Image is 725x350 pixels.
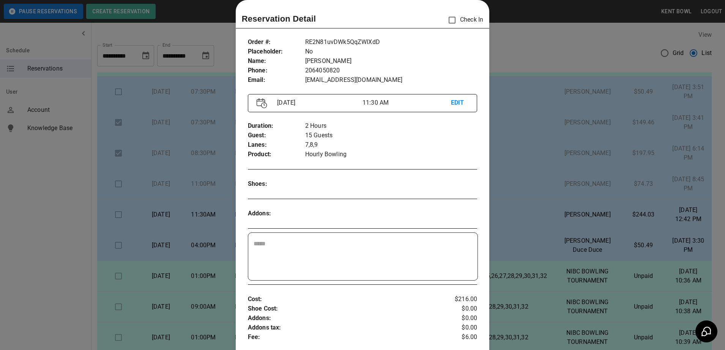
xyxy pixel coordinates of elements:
p: 15 Guests [305,131,477,140]
p: Lanes : [248,140,305,150]
p: [DATE] [274,98,362,107]
p: $0.00 [439,323,478,333]
p: $216.00 [439,295,478,304]
p: EDIT [451,98,469,108]
p: [PERSON_NAME] [305,57,477,66]
p: Name : [248,57,305,66]
p: Reservation Detail [242,13,316,25]
p: [EMAIL_ADDRESS][DOMAIN_NAME] [305,75,477,85]
p: Cost : [248,295,439,304]
img: Vector [257,98,267,108]
p: Addons tax : [248,323,439,333]
p: Fee : [248,333,439,342]
p: Order # : [248,38,305,47]
p: Addons : [248,209,305,218]
p: RE2N81uvDWk5QqZWIXdD [305,38,477,47]
p: Addons : [248,314,439,323]
p: $6.00 [439,333,478,342]
p: Duration : [248,121,305,131]
p: Phone : [248,66,305,75]
p: 11:30 AM [362,98,451,107]
p: 7,8,9 [305,140,477,150]
p: $0.00 [439,304,478,314]
p: Check In [444,12,483,28]
p: Shoes : [248,179,305,189]
p: $0.00 [439,314,478,323]
p: Shoe Cost : [248,304,439,314]
p: Email : [248,75,305,85]
p: 2064050820 [305,66,477,75]
p: Hourly Bowling [305,150,477,159]
p: Placeholder : [248,47,305,57]
p: Guest : [248,131,305,140]
p: 2 Hours [305,121,477,131]
p: No [305,47,477,57]
p: Product : [248,150,305,159]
